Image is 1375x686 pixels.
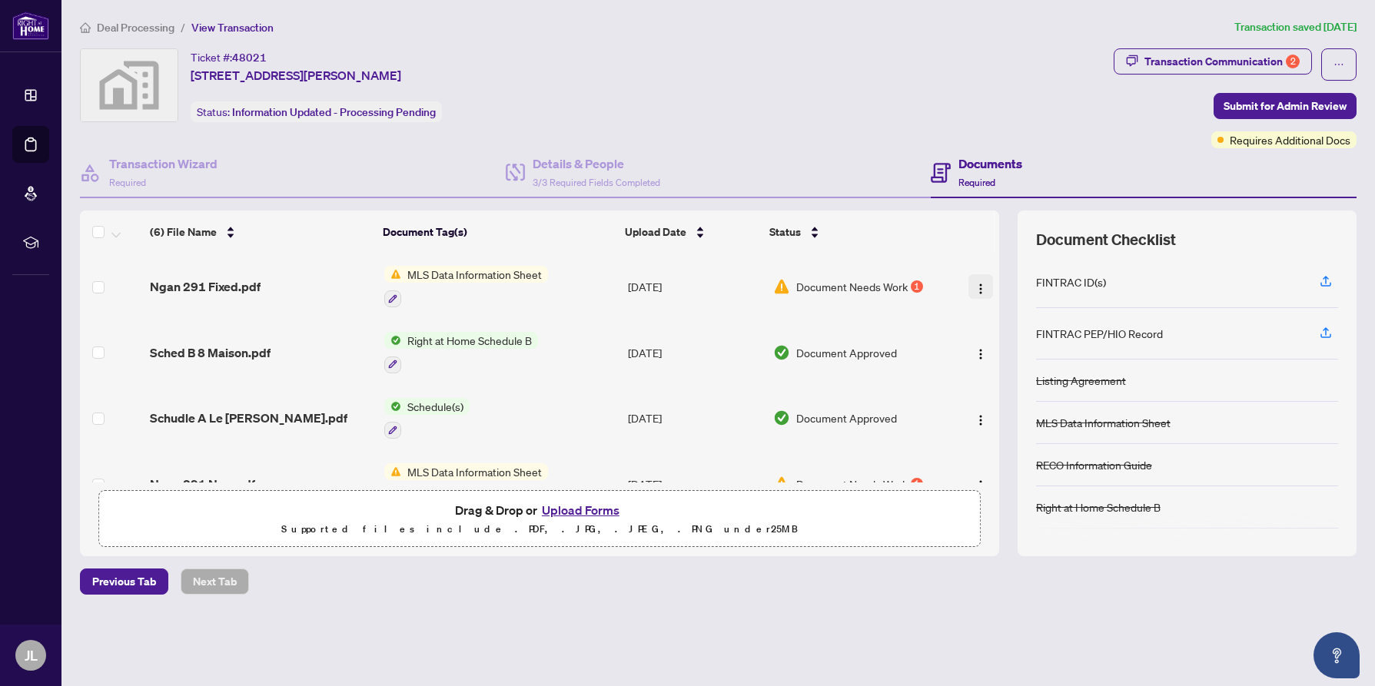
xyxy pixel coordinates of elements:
img: Logo [975,479,987,492]
button: Upload Forms [537,500,624,520]
span: Document Needs Work [796,476,908,492]
span: Requires Additional Docs [1230,131,1350,148]
h4: Details & People [533,154,660,173]
div: 2 [1286,55,1300,68]
button: Submit for Admin Review [1214,93,1357,119]
h4: Documents [958,154,1022,173]
span: Document Checklist [1036,229,1176,250]
img: Document Status [773,278,790,295]
span: Drag & Drop orUpload FormsSupported files include .PDF, .JPG, .JPEG, .PNG under25MB [99,491,980,548]
button: Logo [968,472,993,496]
button: Status IconRight at Home Schedule B [384,332,538,373]
td: [DATE] [622,386,766,452]
button: Status IconMLS Data Information Sheet [384,463,548,505]
span: Document Approved [796,344,897,361]
img: svg%3e [81,49,178,121]
span: Document Needs Work [796,278,908,295]
div: MLS Data Information Sheet [1036,414,1171,431]
span: MLS Data Information Sheet [401,266,548,283]
img: Document Status [773,476,790,492]
span: Ngan 291 New.pdf [150,475,255,493]
td: [DATE] [622,451,766,517]
span: Information Updated - Processing Pending [232,105,436,119]
span: [STREET_ADDRESS][PERSON_NAME] [191,66,401,85]
span: Upload Date [625,224,686,240]
div: Ticket #: [191,48,267,66]
span: Schedule(s) [401,398,470,415]
span: Required [109,177,146,188]
span: Schudle A Le [PERSON_NAME].pdf [150,409,347,427]
span: Document Approved [796,409,897,426]
img: Logo [975,348,987,360]
button: Transaction Communication2 [1114,48,1312,75]
span: JL [25,645,38,666]
span: Ngan 291 Fixed.pdf [150,277,261,296]
span: Deal Processing [97,21,174,35]
img: Document Status [773,409,790,426]
li: / [181,18,185,36]
button: Logo [968,406,993,430]
button: Status IconSchedule(s) [384,398,470,439]
span: home [80,22,91,33]
div: FINTRAC PEP/HIO Record [1036,325,1163,342]
img: Logo [975,414,987,426]
div: FINTRAC ID(s) [1036,273,1106,290]
h4: Transaction Wizard [109,154,218,173]
button: Next Tab [181,568,249,595]
article: Transaction saved [DATE] [1234,18,1357,36]
span: View Transaction [191,21,274,35]
button: Logo [968,274,993,299]
div: Listing Agreement [1036,372,1126,389]
button: Previous Tab [80,568,168,595]
img: Status Icon [384,398,401,415]
button: Open asap [1314,632,1360,678]
span: Status [769,224,801,240]
span: 3/3 Required Fields Completed [533,177,660,188]
img: Status Icon [384,266,401,283]
span: Previous Tab [92,569,156,594]
td: [DATE] [622,254,766,320]
div: 1 [911,280,923,293]
img: Document Status [773,344,790,361]
p: Supported files include .PDF, .JPG, .JPEG, .PNG under 25 MB [108,520,971,539]
span: Required [958,177,995,188]
img: Status Icon [384,463,401,480]
div: 1 [911,478,923,490]
span: Right at Home Schedule B [401,332,538,349]
img: Logo [975,283,987,295]
th: (6) File Name [144,210,377,254]
span: MLS Data Information Sheet [401,463,548,480]
span: ellipsis [1333,59,1344,70]
span: Drag & Drop or [455,500,624,520]
span: (6) File Name [150,224,217,240]
img: logo [12,12,49,40]
span: 48021 [232,51,267,65]
div: Transaction Communication [1144,49,1300,74]
th: Status [763,210,944,254]
span: Submit for Admin Review [1224,94,1347,118]
th: Upload Date [619,210,763,254]
button: Logo [968,340,993,365]
th: Document Tag(s) [377,210,619,254]
img: Status Icon [384,332,401,349]
div: Right at Home Schedule B [1036,499,1161,515]
button: Status IconMLS Data Information Sheet [384,266,548,307]
td: [DATE] [622,320,766,386]
span: Sched B 8 Maison.pdf [150,343,271,362]
div: Status: [191,101,442,122]
div: RECO Information Guide [1036,456,1152,473]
